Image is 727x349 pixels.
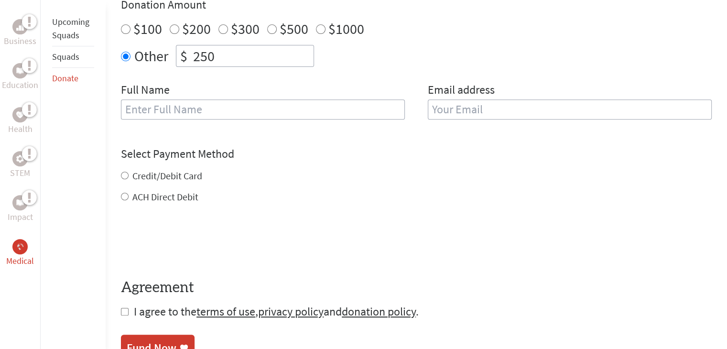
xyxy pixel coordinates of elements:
[133,20,162,38] label: $100
[10,151,30,180] a: STEMSTEM
[182,20,211,38] label: $200
[6,239,34,268] a: MedicalMedical
[12,239,28,254] div: Medical
[52,51,79,62] a: Squads
[16,23,24,31] img: Business
[280,20,308,38] label: $500
[12,63,28,78] div: Education
[16,111,24,118] img: Health
[121,279,712,296] h4: Agreement
[231,20,260,38] label: $300
[52,68,94,89] li: Donate
[12,107,28,122] div: Health
[2,78,38,92] p: Education
[12,19,28,34] div: Business
[8,195,33,224] a: ImpactImpact
[176,45,191,66] div: $
[4,34,36,48] p: Business
[8,210,33,224] p: Impact
[121,146,712,162] h4: Select Payment Method
[132,191,198,203] label: ACH Direct Debit
[16,199,24,206] img: Impact
[6,254,34,268] p: Medical
[121,99,405,120] input: Enter Full Name
[16,67,24,74] img: Education
[4,19,36,48] a: BusinessBusiness
[134,304,419,319] span: I agree to the , and .
[328,20,364,38] label: $1000
[12,195,28,210] div: Impact
[8,107,33,136] a: HealthHealth
[196,304,255,319] a: terms of use
[132,170,202,182] label: Credit/Debit Card
[12,151,28,166] div: STEM
[8,122,33,136] p: Health
[10,166,30,180] p: STEM
[52,73,78,84] a: Donate
[52,16,89,41] a: Upcoming Squads
[134,45,168,67] label: Other
[16,155,24,163] img: STEM
[52,11,94,46] li: Upcoming Squads
[121,82,170,99] label: Full Name
[2,63,38,92] a: EducationEducation
[428,99,712,120] input: Your Email
[258,304,324,319] a: privacy policy
[121,223,266,260] iframe: reCAPTCHA
[16,243,24,251] img: Medical
[191,45,314,66] input: Enter Amount
[52,46,94,68] li: Squads
[428,82,495,99] label: Email address
[342,304,416,319] a: donation policy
